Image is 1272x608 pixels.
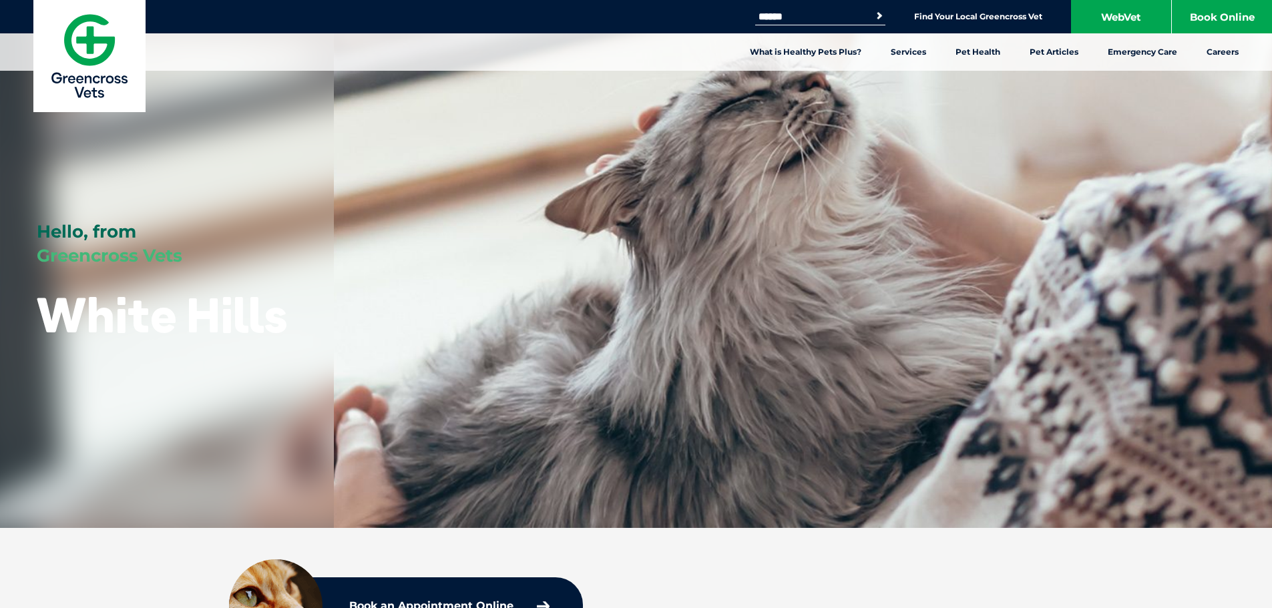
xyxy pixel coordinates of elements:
a: What is Healthy Pets Plus? [735,33,876,71]
a: Careers [1192,33,1253,71]
a: Pet Health [941,33,1015,71]
button: Search [873,9,886,23]
span: Hello, from [37,221,136,242]
a: Find Your Local Greencross Vet [914,11,1042,22]
h1: White Hills [37,288,287,341]
a: Pet Articles [1015,33,1093,71]
a: Emergency Care [1093,33,1192,71]
a: Services [876,33,941,71]
span: Greencross Vets [37,245,182,266]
